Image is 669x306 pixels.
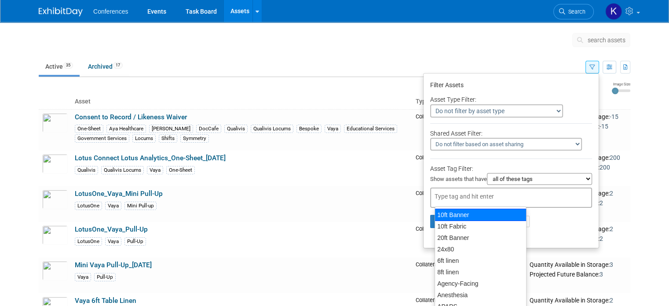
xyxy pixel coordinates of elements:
[166,166,195,174] div: One-Sheet
[430,173,592,187] div: Show assets that have
[430,129,592,153] div: Shared Asset Filter:
[600,199,603,206] span: 2
[75,134,129,143] div: Government Services
[435,209,526,221] div: 10ft Banner
[600,235,603,242] span: 2
[572,33,630,47] button: search assets
[530,297,627,305] div: Quantity Available in Storage:
[435,221,526,232] div: 10ft Fabric
[71,94,412,109] th: Asset
[296,125,322,133] div: Bespoke
[75,237,102,246] div: LotusOne
[610,261,613,268] span: 3
[105,202,121,210] div: Vaya
[565,8,585,15] span: Search
[106,125,146,133] div: Aya Healthcare
[81,58,129,75] a: Archived17
[610,190,613,197] span: 2
[610,113,618,120] span: -15
[75,113,187,121] a: Consent to Record / Likeness Waiver
[610,154,620,161] span: 200
[430,94,592,104] div: Asset Type Filter:
[75,202,102,210] div: LotusOne
[132,134,156,143] div: Locums
[124,202,157,210] div: Mini Pull-up
[159,134,177,143] div: Shifts
[75,273,91,281] div: Vaya
[39,58,80,75] a: Active35
[75,261,152,269] a: Mini Vaya Pull-Up_[DATE]
[435,255,526,266] div: 6ft linen
[412,222,526,258] td: Collateral / Multi-Quantity Item
[224,125,248,133] div: Qualivis
[147,166,163,174] div: Vaya
[412,94,526,109] th: Type
[105,237,121,246] div: Vaya
[93,8,128,15] span: Conferences
[435,243,526,255] div: 24x80
[251,125,293,133] div: Qualivis Locums
[412,151,526,186] td: Collateral / Multi-Quantity Item
[325,125,341,133] div: Vaya
[430,215,458,228] button: Apply
[605,3,622,20] img: Katie Widhelm
[435,192,558,201] input: Type tag and hit enter
[430,79,592,93] div: Filter Assets
[344,125,397,133] div: Educational Services
[412,109,526,151] td: Collateral / Multi-Quantity Item
[124,237,146,246] div: Pull-Up
[588,37,625,44] span: search assets
[435,232,526,243] div: 20ft Banner
[600,123,608,130] span: -15
[610,225,613,232] span: 2
[94,273,116,281] div: Pull-Up
[75,225,148,233] a: LotusOne_Vaya_Pull-Up
[39,7,83,16] img: ExhibitDay
[75,154,226,162] a: Lotus Connect Lotus Analytics_One-Sheet_[DATE]
[113,62,123,69] span: 17
[600,271,603,278] span: 3
[75,297,136,305] a: Vaya 6ft Table Linen
[63,62,73,69] span: 35
[149,125,193,133] div: [PERSON_NAME]
[610,297,613,304] span: 2
[196,125,221,133] div: DocCafe
[435,278,526,289] div: Agency-Facing
[530,261,627,269] div: Quantity Available in Storage:
[435,266,526,278] div: 8ft linen
[612,81,630,87] div: Image Size
[75,190,163,198] a: LotusOne_Vaya_Mini Pull-Up
[553,4,594,19] a: Search
[412,186,526,222] td: Collateral / Multi-Quantity Item
[412,258,526,293] td: Collateral / Multi-Quantity Item
[101,166,144,174] div: Qualivis Locums
[430,164,592,188] div: Asset Tag Filter:
[600,164,610,171] span: 200
[435,289,526,301] div: Anesthesia
[75,125,103,133] div: One-Sheet
[75,166,98,174] div: Qualivis
[180,134,209,143] div: Symmetry
[530,269,627,279] div: Projected Future Balance:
